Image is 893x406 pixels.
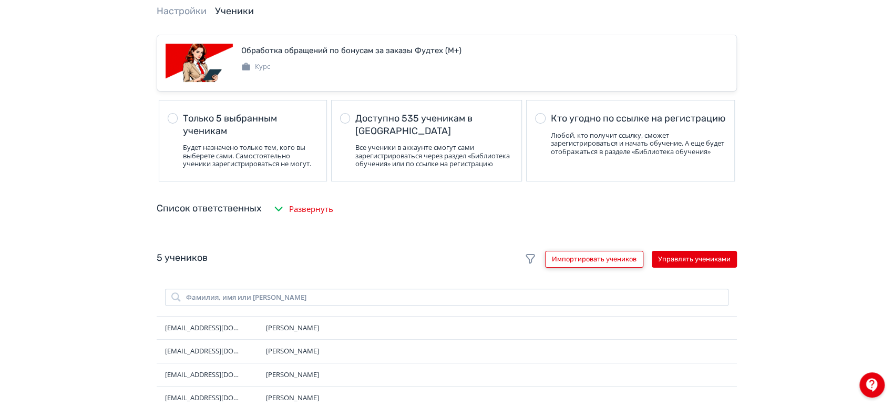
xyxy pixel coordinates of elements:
[215,5,254,17] a: Ученики
[266,393,728,403] div: Медведев Дмитрий
[157,5,207,17] a: Настройки
[545,251,643,268] button: Импортировать учеников
[266,323,728,333] div: Веточкина Анастасия
[289,203,333,215] span: Развернуть
[241,45,461,57] div: Обработка обращений по бонусам за заказы Фудтех (М+)
[652,251,737,268] button: Управлять учениками
[157,201,262,216] div: Список ответственных
[165,393,244,403] span: [EMAIL_ADDRESS][DOMAIN_NAME]
[241,62,270,72] div: Курс
[183,113,318,137] div: Только 5 выбранным ученикам
[270,198,335,219] button: Развернуть
[165,323,244,333] span: [EMAIL_ADDRESS][DOMAIN_NAME]
[165,346,244,357] span: [EMAIL_ADDRESS][DOMAIN_NAME]
[550,131,725,156] div: Любой, кто получит ссылку, сможет зарегистрироваться и начать обучение. А еще будет отображаться ...
[550,113,725,125] div: Кто угодно по ссылке на регистрацию
[355,113,513,137] div: Доступно 535 ученикам в [GEOGRAPHIC_DATA]
[157,251,737,268] div: 5 учеников
[266,370,728,380] div: Егорова Марина
[165,370,244,380] span: [EMAIL_ADDRESS][DOMAIN_NAME]
[183,144,318,168] div: Будет назначено только тем, кого вы выберете сами. Самостоятельно ученики зарегистрироваться не м...
[266,346,728,357] div: Геворкян Екатерина
[355,144,513,168] div: Все ученики в аккаунте смогут сами зарегистрироваться через раздел «Библиотека обучения» или по с...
